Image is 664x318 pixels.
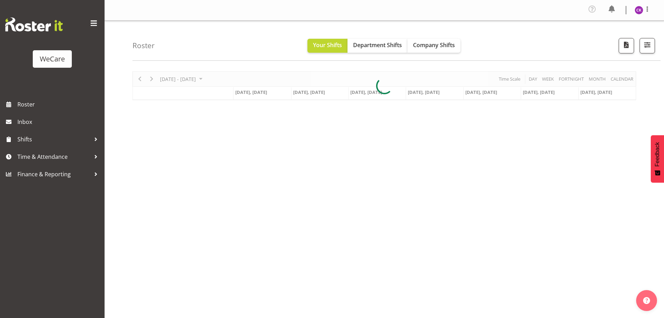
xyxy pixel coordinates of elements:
[17,117,101,127] span: Inbox
[17,151,91,162] span: Time & Attendance
[17,134,91,145] span: Shifts
[635,6,643,14] img: chloe-kim10479.jpg
[40,54,65,64] div: WeCare
[407,39,460,53] button: Company Shifts
[348,39,407,53] button: Department Shifts
[413,41,455,49] span: Company Shifts
[643,297,650,304] img: help-xxl-2.png
[17,169,91,179] span: Finance & Reporting
[353,41,402,49] span: Department Shifts
[313,41,342,49] span: Your Shifts
[619,38,634,53] button: Download a PDF of the roster according to the set date range.
[17,99,101,110] span: Roster
[651,135,664,183] button: Feedback - Show survey
[5,17,63,31] img: Rosterit website logo
[307,39,348,53] button: Your Shifts
[654,142,661,167] span: Feedback
[132,42,155,50] h4: Roster
[640,38,655,53] button: Filter Shifts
